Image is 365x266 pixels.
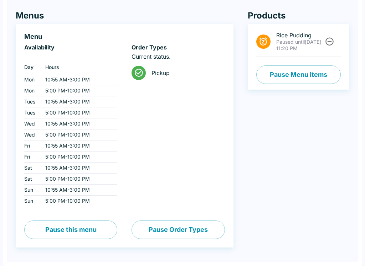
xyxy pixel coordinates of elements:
[24,185,40,196] td: Sun
[40,163,117,174] td: 10:55 AM - 3:00 PM
[24,74,40,85] td: Mon
[24,118,40,129] td: Wed
[24,151,40,163] td: Fri
[256,65,341,84] button: Pause Menu Items
[24,85,40,96] td: Mon
[323,35,336,48] button: Unpause
[16,10,233,21] h4: Menus
[276,32,324,39] span: Rice Pudding
[40,74,117,85] td: 10:55 AM - 3:00 PM
[24,53,117,60] p: ‏
[151,69,219,76] span: Pickup
[24,129,40,140] td: Wed
[248,10,349,21] h4: Products
[24,60,40,74] th: Day
[40,196,117,207] td: 5:00 PM - 10:00 PM
[40,129,117,140] td: 5:00 PM - 10:00 PM
[40,85,117,96] td: 5:00 PM - 10:00 PM
[24,107,40,118] td: Tues
[40,151,117,163] td: 5:00 PM - 10:00 PM
[24,163,40,174] td: Sat
[40,60,117,74] th: Hours
[276,39,305,45] span: Paused until
[132,220,225,239] button: Pause Order Types
[276,39,324,52] p: [DATE] 11:20 PM
[24,196,40,207] td: Sun
[24,44,117,51] h6: Availability
[132,53,225,60] p: Current status.
[24,174,40,185] td: Sat
[24,220,117,239] button: Pause this menu
[40,140,117,151] td: 10:55 AM - 3:00 PM
[40,107,117,118] td: 5:00 PM - 10:00 PM
[132,44,225,51] h6: Order Types
[24,140,40,151] td: Fri
[40,185,117,196] td: 10:55 AM - 3:00 PM
[40,174,117,185] td: 5:00 PM - 10:00 PM
[40,96,117,107] td: 10:55 AM - 3:00 PM
[24,96,40,107] td: Tues
[40,118,117,129] td: 10:55 AM - 3:00 PM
